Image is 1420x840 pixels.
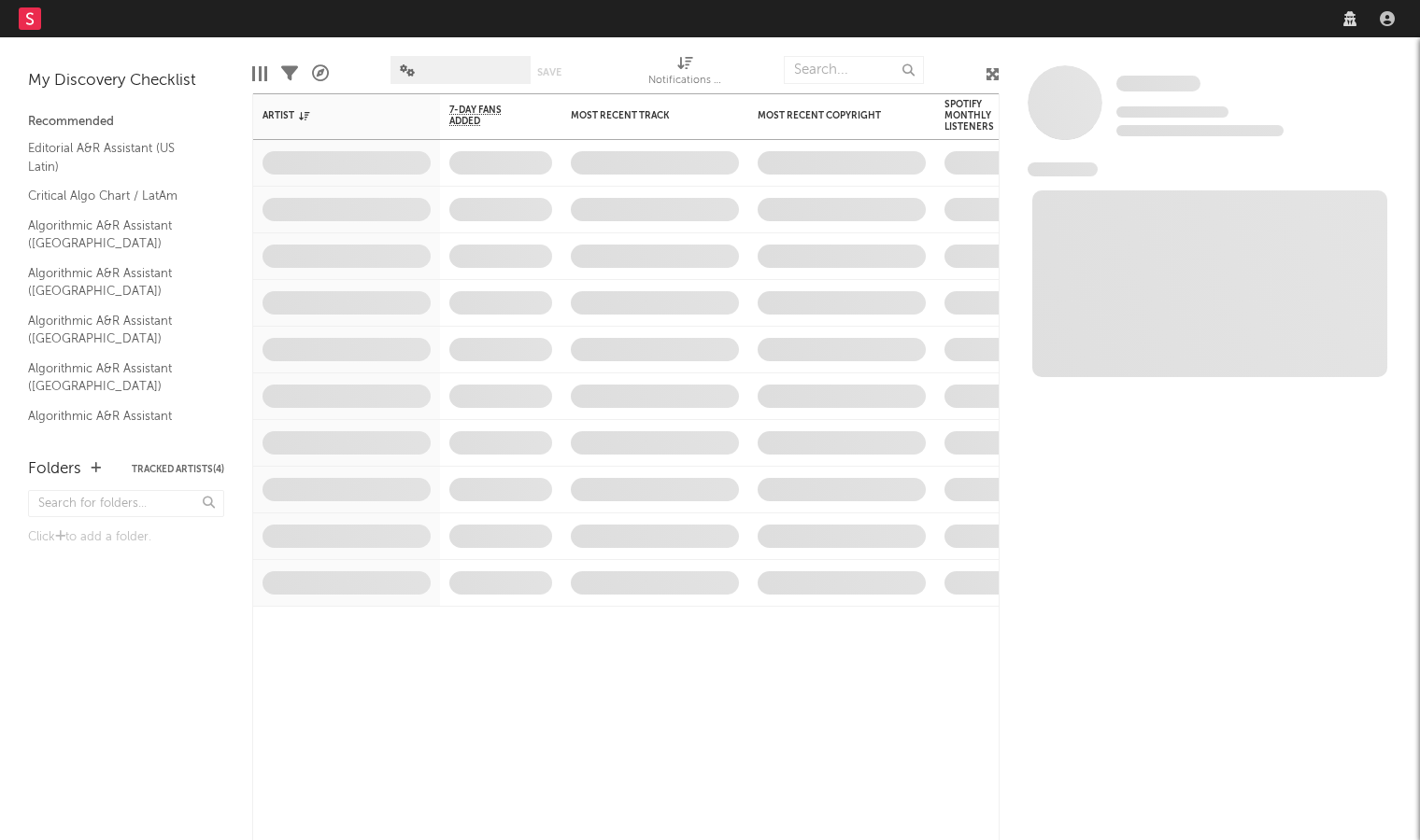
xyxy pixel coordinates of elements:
[28,490,224,517] input: Search for folders...
[758,110,898,121] div: Most Recent Copyright
[28,311,206,349] a: Algorithmic A&R Assistant ([GEOGRAPHIC_DATA])
[28,216,206,254] a: Algorithmic A&R Assistant ([GEOGRAPHIC_DATA])
[281,47,298,101] div: Filters
[28,138,206,176] a: Editorial A&R Assistant (US Latin)
[449,105,524,127] span: 7-Day Fans Added
[28,70,224,92] div: My Discovery Checklist
[1028,162,1098,176] span: News Feed
[1116,75,1200,93] a: Some Artist
[648,47,723,101] div: Notifications (Artist)
[537,67,561,77] button: Save
[28,263,206,301] a: Algorithmic A&R Assistant ([GEOGRAPHIC_DATA])
[252,47,267,101] div: Edit Columns
[28,526,224,549] div: Click to add a folder.
[312,47,329,101] div: A&R Pipeline
[648,70,723,92] div: Notifications (Artist)
[1116,125,1284,136] span: 0 fans last week
[28,458,81,481] div: Folders
[1116,106,1228,118] span: Tracking Since: [DATE]
[28,406,206,444] a: Algorithmic A&R Assistant ([GEOGRAPHIC_DATA])
[263,110,403,121] div: Artist
[28,111,224,133] div: Recommended
[28,186,206,206] a: Critical Algo Chart / LatAm
[132,465,224,474] button: Tracked Artists(4)
[571,110,711,121] div: Most Recent Track
[944,99,1010,133] div: Spotify Monthly Listeners
[28,358,206,397] a: Algorithmic A&R Assistant ([GEOGRAPHIC_DATA])
[1116,76,1200,91] span: Some Artist
[784,56,924,84] input: Search...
